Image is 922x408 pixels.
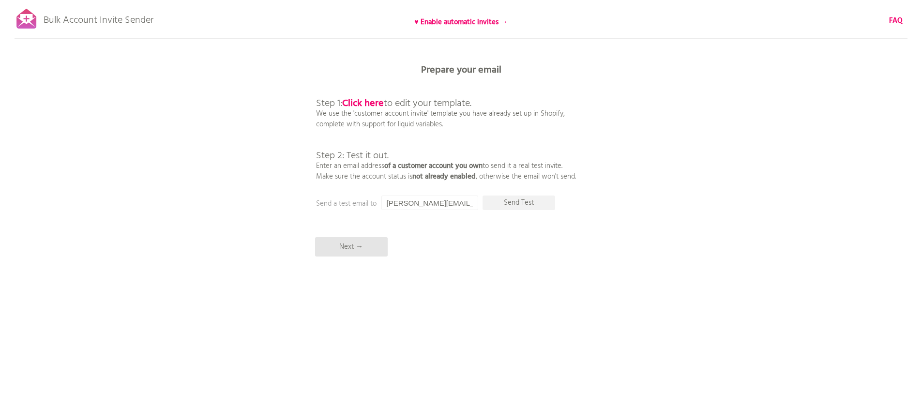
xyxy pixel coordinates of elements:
p: Send a test email to [316,198,510,209]
a: FAQ [889,15,903,26]
a: Click here [342,96,384,111]
b: not already enabled [412,171,476,182]
b: of a customer account you own [384,160,483,172]
b: FAQ [889,15,903,27]
p: Next → [315,237,388,257]
b: ♥ Enable automatic invites → [414,16,508,28]
span: Step 1: to edit your template. [316,96,471,111]
b: Prepare your email [421,62,501,78]
span: Step 2: Test it out. [316,148,389,164]
p: Send Test [483,196,555,210]
p: Bulk Account Invite Sender [44,6,153,30]
p: We use the 'customer account invite' template you have already set up in Shopify, complete with s... [316,77,576,182]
